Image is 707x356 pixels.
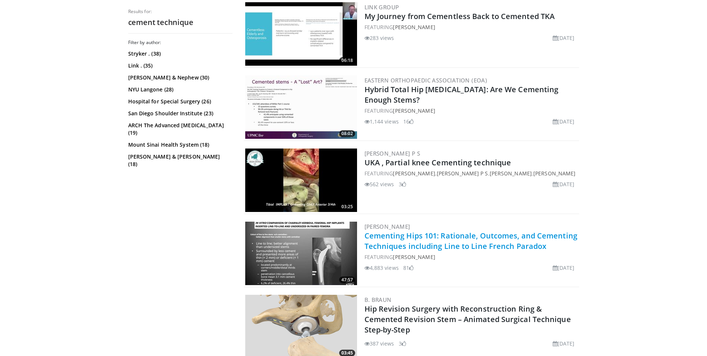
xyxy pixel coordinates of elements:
[339,57,355,64] span: 06:18
[245,2,357,66] img: d0ab9b2b-a620-49ec-b261-98432bd3b95c.300x170_q85_crop-smart_upscale.jpg
[128,98,231,105] a: Hospital for Special Surgery (26)
[364,264,399,272] li: 4,883 views
[553,264,575,272] li: [DATE]
[245,149,357,212] a: 03:25
[128,50,231,57] a: Stryker . (38)
[339,203,355,210] span: 03:25
[364,84,559,105] a: Hybrid Total Hip [MEDICAL_DATA]: Are We Cementing Enough Stems?
[364,76,487,84] a: Eastern Orthopaedic Association (EOA)
[364,118,399,125] li: 1,144 views
[128,18,233,27] h2: cement technique
[364,231,577,251] a: Cementing Hips 101: Rationale, Outcomes, and Cementing Techniques including Line to Line French P...
[245,75,357,139] img: b1b444df-824b-49eb-875d-db6007a665d8.300x170_q85_crop-smart_upscale.jpg
[490,170,532,177] a: [PERSON_NAME]
[364,169,578,177] div: FEATURING , , ,
[553,118,575,125] li: [DATE]
[128,141,231,149] a: Mount Sinai Health System (18)
[128,122,231,137] a: ARCH The Advanced [MEDICAL_DATA] (19)
[128,153,231,168] a: [PERSON_NAME] & [PERSON_NAME] (18)
[553,340,575,347] li: [DATE]
[403,118,414,125] li: 16
[364,304,571,335] a: Hip Revision Surgery with Reconstruction Ring & Cemented Revision Stem – Animated Surgical Techni...
[339,130,355,137] span: 08:02
[245,2,357,66] a: 06:18
[399,180,406,188] li: 3
[393,24,435,31] a: [PERSON_NAME]
[128,9,233,15] p: Results for:
[128,110,231,117] a: San Diego Shoulder Institute (23)
[364,3,399,11] a: LINK Group
[553,180,575,188] li: [DATE]
[364,223,410,230] a: [PERSON_NAME]
[533,170,575,177] a: [PERSON_NAME]
[128,86,231,93] a: NYU Langone (28)
[393,107,435,114] a: [PERSON_NAME]
[364,180,394,188] li: 562 views
[245,222,357,285] a: 47:57
[245,75,357,139] a: 08:02
[437,170,488,177] a: [PERSON_NAME] P S
[364,253,578,261] div: FEATURING
[393,253,435,260] a: [PERSON_NAME]
[393,170,435,177] a: [PERSON_NAME]
[364,157,511,168] a: UKA , Partial knee Cementing technique
[364,340,394,347] li: 387 views
[128,62,231,69] a: Link . (35)
[364,107,578,115] div: FEATURING
[364,34,394,42] li: 283 views
[245,149,357,212] img: 4addd6ce-4eb5-4a02-a509-a258df685f68.300x170_q85_crop-smart_upscale.jpg
[128,74,231,81] a: [PERSON_NAME] & Nephew (30)
[364,150,420,157] a: [PERSON_NAME] P S
[364,296,392,303] a: B. Braun
[364,11,555,21] a: My Journey from Cementless Back to Cemented TKA
[128,40,233,46] h3: Filter by author:
[553,34,575,42] li: [DATE]
[339,277,355,283] span: 47:57
[399,340,406,347] li: 3
[403,264,414,272] li: 81
[364,23,578,31] div: FEATURING
[245,222,357,285] img: b58c57b4-9187-4c70-8783-e4f7a92b96ca.300x170_q85_crop-smart_upscale.jpg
